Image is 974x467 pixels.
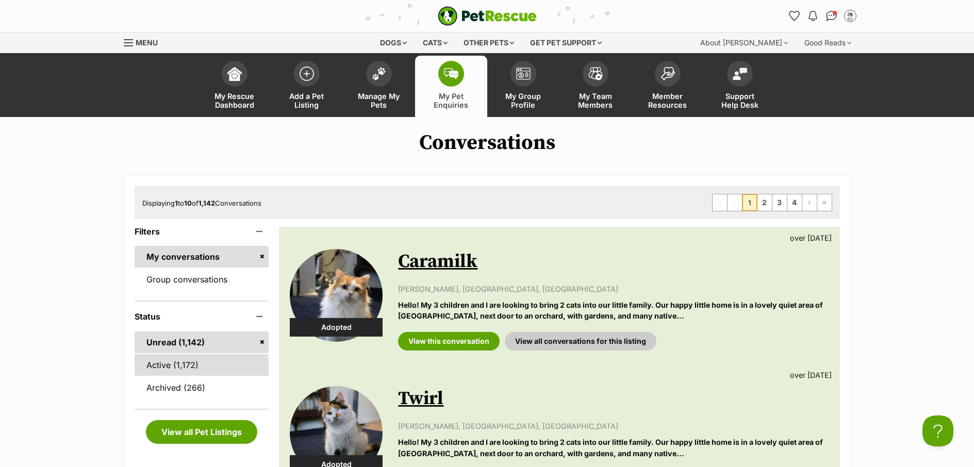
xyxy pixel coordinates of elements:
[175,199,178,207] strong: 1
[704,56,776,117] a: Support Help Desk
[438,6,537,26] img: logo-e224e6f780fb5917bec1dbf3a21bbac754714ae5b6737aabdf751b685950b380.svg
[398,332,500,351] a: View this conversation
[284,92,330,109] span: Add a Pet Listing
[398,437,829,459] p: Hello! My 3 children and I are looking to bring 2 cats into our little family. Our happy little h...
[645,92,691,109] span: Member Resources
[415,56,487,117] a: My Pet Enquiries
[487,56,559,117] a: My Group Profile
[817,194,832,211] a: Last page
[661,66,675,80] img: member-resources-icon-8e73f808a243e03378d46382f2149f9095a855e16c252ad45f914b54edf8863c.svg
[124,32,165,51] a: Menu
[438,6,537,26] a: PetRescue
[211,92,258,109] span: My Rescue Dashboard
[728,194,742,211] span: Previous page
[398,387,443,410] a: Twirl
[742,194,757,211] span: Page 1
[135,246,269,268] a: My conversations
[398,283,829,294] p: [PERSON_NAME], [GEOGRAPHIC_DATA], [GEOGRAPHIC_DATA]
[505,332,656,351] a: View all conversations for this listing
[572,92,619,109] span: My Team Members
[290,249,383,342] img: Caramilk
[300,66,314,81] img: add-pet-listing-icon-0afa8454b4691262ce3f59096e99ab1cd57d4a30225e0717b998d2c9b9846f56.svg
[786,8,803,24] a: Favourites
[757,194,772,211] a: Page 2
[797,32,859,53] div: Good Reads
[398,421,829,431] p: [PERSON_NAME], [GEOGRAPHIC_DATA], [GEOGRAPHIC_DATA]
[135,377,269,398] a: Archived (266)
[271,56,343,117] a: Add a Pet Listing
[693,32,795,53] div: About [PERSON_NAME]
[523,32,609,53] div: Get pet support
[559,56,632,117] a: My Team Members
[199,56,271,117] a: My Rescue Dashboard
[805,8,821,24] button: Notifications
[842,8,859,24] button: My account
[142,199,261,207] span: Displaying to of Conversations
[199,199,215,207] strong: 1,142
[184,199,192,207] strong: 10
[398,250,477,273] a: Caramilk
[135,269,269,290] a: Group conversations
[588,67,603,80] img: team-members-icon-5396bd8760b3fe7c0b43da4ab00e1e3bb1a5d9ba89233759b79545d2d3fc5d0d.svg
[135,331,269,353] a: Unread (1,142)
[733,68,747,80] img: help-desk-icon-fdf02630f3aa405de69fd3d07c3f3aa587a6932b1a1747fa1d2bba05be0121f9.svg
[398,299,829,322] p: Hello! My 3 children and I are looking to bring 2 cats into our little family. Our happy little h...
[632,56,704,117] a: Member Resources
[826,11,837,21] img: chat-41dd97257d64d25036548639549fe6c8038ab92f7586957e7f3b1b290dea8141.svg
[416,32,455,53] div: Cats
[790,370,832,380] p: over [DATE]
[290,318,383,337] div: Adopted
[772,194,787,211] a: Page 3
[135,312,269,321] header: Status
[356,92,402,109] span: Manage My Pets
[500,92,547,109] span: My Group Profile
[516,68,531,80] img: group-profile-icon-3fa3cf56718a62981997c0bc7e787c4b2cf8bcc04b72c1350f741eb67cf2f40e.svg
[922,415,953,446] iframe: Help Scout Beacon - Open
[372,67,386,80] img: manage-my-pets-icon-02211641906a0b7f246fdf0571729dbe1e7629f14944591b6c1af311fb30b64b.svg
[373,32,414,53] div: Dogs
[444,68,458,79] img: pet-enquiries-icon-7e3ad2cf08bfb03b45e93fb7055b45f3efa6380592205ae92323e6603595dc1f.svg
[786,8,859,24] ul: Account quick links
[712,194,832,211] nav: Pagination
[343,56,415,117] a: Manage My Pets
[787,194,802,211] a: Page 4
[456,32,521,53] div: Other pets
[146,420,257,444] a: View all Pet Listings
[227,66,242,81] img: dashboard-icon-eb2f2d2d3e046f16d808141f083e7271f6b2e854fb5c12c21221c1fb7104beca.svg
[717,92,763,109] span: Support Help Desk
[823,8,840,24] a: Conversations
[135,354,269,376] a: Active (1,172)
[135,227,269,236] header: Filters
[136,38,158,47] span: Menu
[808,11,817,21] img: notifications-46538b983faf8c2785f20acdc204bb7945ddae34d4c08c2a6579f10ce5e182be.svg
[802,194,817,211] a: Next page
[845,11,855,21] img: Belle Vie Animal Rescue profile pic
[790,232,832,243] p: over [DATE]
[713,194,727,211] span: First page
[428,92,474,109] span: My Pet Enquiries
